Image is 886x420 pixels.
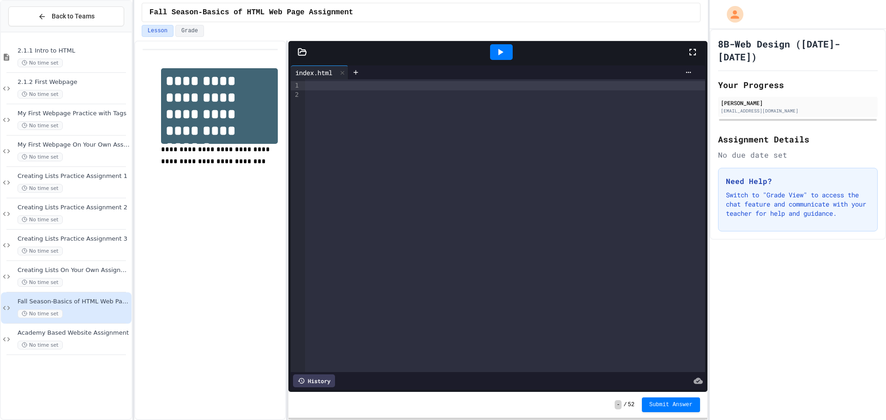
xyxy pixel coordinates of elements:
[642,397,700,412] button: Submit Answer
[175,25,204,37] button: Grade
[623,401,627,408] span: /
[8,6,124,26] button: Back to Teams
[18,184,63,193] span: No time set
[18,309,63,318] span: No time set
[18,47,130,55] span: 2.1.1 Intro to HTML
[18,90,63,99] span: No time set
[721,99,875,107] div: [PERSON_NAME]
[18,172,130,180] span: Creating Lists Practice Assignment 1
[18,141,130,149] span: My First Webpage On Your Own Asssignment
[18,266,130,274] span: Creating Lists On Your Own Assignment
[615,400,622,409] span: -
[721,107,875,114] div: [EMAIL_ADDRESS][DOMAIN_NAME]
[18,247,63,255] span: No time set
[18,235,130,243] span: Creating Lists Practice Assignment 3
[293,374,335,387] div: History
[18,78,130,86] span: 2.1.2 First Webpage
[726,190,870,218] p: Switch to "Grade View" to access the chat feature and communicate with your teacher for help and ...
[18,215,63,224] span: No time set
[18,153,63,161] span: No time set
[649,401,693,408] span: Submit Answer
[291,90,300,100] div: 2
[150,7,353,18] span: Fall Season-Basics of HTML Web Page Assignment
[52,12,95,21] span: Back to Teams
[18,59,63,67] span: No time set
[291,65,348,79] div: index.html
[717,4,746,25] div: My Account
[291,81,300,90] div: 1
[726,176,870,187] h3: Need Help?
[291,68,337,77] div: index.html
[718,149,878,160] div: No due date set
[718,78,878,91] h2: Your Progress
[18,278,63,287] span: No time set
[18,121,63,130] span: No time set
[142,25,174,37] button: Lesson
[18,110,130,118] span: My First Webpage Practice with Tags
[18,204,130,212] span: Creating Lists Practice Assignment 2
[718,133,878,146] h2: Assignment Details
[18,329,130,337] span: Academy Based Website Assignment
[18,341,63,349] span: No time set
[628,401,635,408] span: 52
[18,298,130,306] span: Fall Season-Basics of HTML Web Page Assignment
[718,37,878,63] h1: 8B-Web Design ([DATE]-[DATE])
